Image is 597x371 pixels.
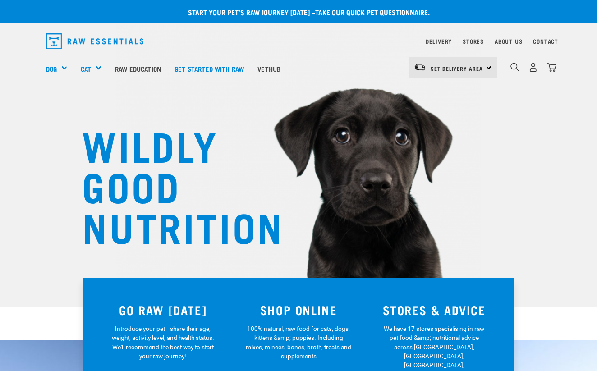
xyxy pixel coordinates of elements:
[547,63,556,72] img: home-icon@2x.png
[236,303,361,317] h3: SHOP ONLINE
[81,64,91,74] a: Cat
[110,324,216,361] p: Introduce your pet—share their age, weight, activity level, and health status. We'll recommend th...
[251,50,287,87] a: Vethub
[463,40,484,43] a: Stores
[533,40,558,43] a: Contact
[101,303,225,317] h3: GO RAW [DATE]
[528,63,538,72] img: user.png
[431,67,483,70] span: Set Delivery Area
[46,64,57,74] a: Dog
[372,303,496,317] h3: STORES & ADVICE
[510,63,519,71] img: home-icon-1@2x.png
[108,50,168,87] a: Raw Education
[168,50,251,87] a: Get started with Raw
[46,33,143,49] img: Raw Essentials Logo
[414,63,426,71] img: van-moving.png
[426,40,452,43] a: Delivery
[315,10,430,14] a: take our quick pet questionnaire.
[246,324,352,361] p: 100% natural, raw food for cats, dogs, kittens &amp; puppies. Including mixes, minces, bones, bro...
[39,30,558,53] nav: dropdown navigation
[495,40,522,43] a: About Us
[82,124,262,246] h1: WILDLY GOOD NUTRITION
